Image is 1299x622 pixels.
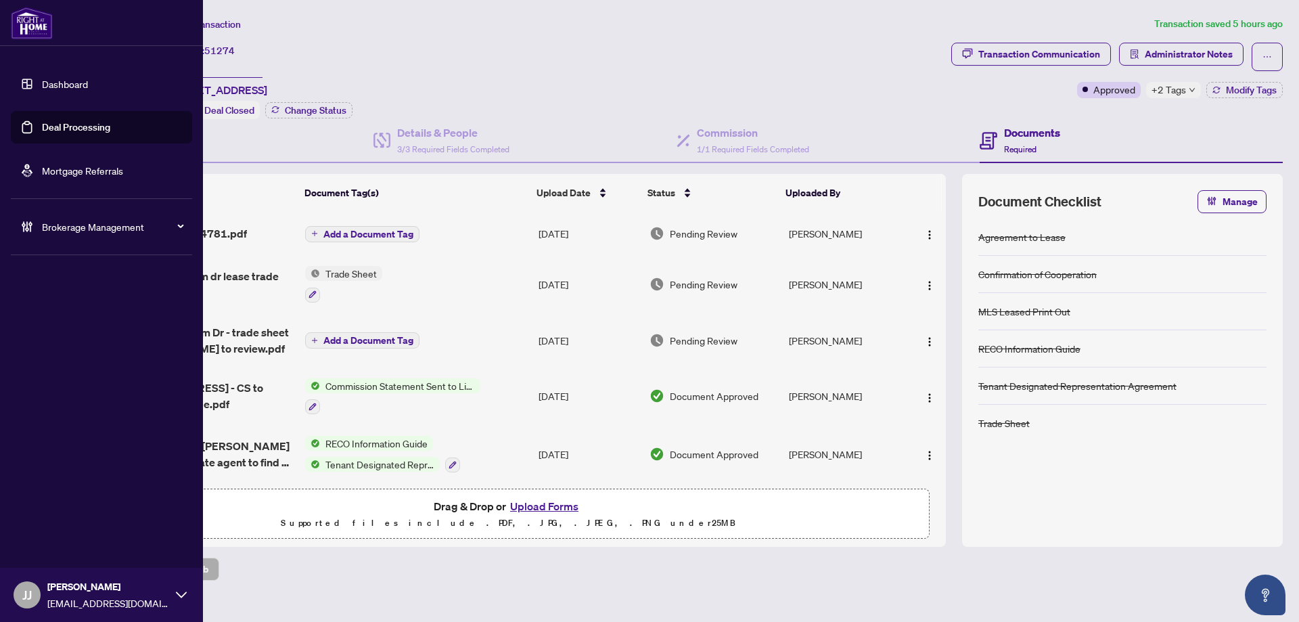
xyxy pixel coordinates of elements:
[320,266,382,281] span: Trade Sheet
[924,450,935,461] img: Logo
[168,18,241,30] span: View Transaction
[125,268,294,301] span: 442 wheat boom dr lease trade sheet.pdf
[951,43,1111,66] button: Transaction Communication
[305,378,320,393] img: Status Icon
[978,229,1066,244] div: Agreement to Lease
[305,266,382,303] button: Status IconTrade Sheet
[649,277,664,292] img: Document Status
[125,380,294,412] span: [STREET_ADDRESS] - CS to listing brokerage.pdf
[1262,52,1272,62] span: ellipsis
[533,425,645,483] td: [DATE]
[285,106,346,115] span: Change Status
[924,229,935,240] img: Logo
[978,416,1030,430] div: Trade Sheet
[299,174,531,212] th: Document Tag(s)
[978,192,1101,211] span: Document Checklist
[47,579,169,594] span: [PERSON_NAME]
[1226,85,1277,95] span: Modify Tags
[697,125,809,141] h4: Commission
[323,336,413,345] span: Add a Document Tag
[311,230,318,237] span: plus
[11,7,53,39] img: logo
[119,174,298,212] th: (8) File Name
[649,388,664,403] img: Document Status
[924,280,935,291] img: Logo
[204,45,235,57] span: 51274
[919,330,940,351] button: Logo
[265,102,352,118] button: Change Status
[168,82,267,98] span: [STREET_ADDRESS]
[1004,144,1036,154] span: Required
[1223,191,1258,213] span: Manage
[1189,87,1195,93] span: down
[397,125,509,141] h4: Details & People
[533,255,645,313] td: [DATE]
[919,273,940,295] button: Logo
[924,393,935,403] img: Logo
[95,515,921,531] p: Supported files include .PDF, .JPG, .JPEG, .PNG under 25 MB
[533,368,645,426] td: [DATE]
[125,324,294,357] span: 442 Wheat Boom Dr - trade sheet - [PERSON_NAME] to review.pdf
[1093,82,1135,97] span: Approved
[1154,16,1283,32] article: Transaction saved 5 hours ago
[305,457,320,472] img: Status Icon
[978,304,1070,319] div: MLS Leased Print Out
[1198,190,1267,213] button: Manage
[780,174,903,212] th: Uploaded By
[1145,43,1233,65] span: Administrator Notes
[978,267,1097,282] div: Confirmation of Cooperation
[783,368,907,426] td: [PERSON_NAME]
[320,436,433,451] span: RECO Information Guide
[978,341,1080,356] div: RECO Information Guide
[919,223,940,244] button: Logo
[1152,82,1186,97] span: +2 Tags
[42,78,88,90] a: Dashboard
[924,336,935,347] img: Logo
[531,174,642,212] th: Upload Date
[670,226,737,241] span: Pending Review
[47,596,169,610] span: [EMAIL_ADDRESS][DOMAIN_NAME]
[670,333,737,348] span: Pending Review
[305,266,320,281] img: Status Icon
[642,174,781,212] th: Status
[320,378,480,393] span: Commission Statement Sent to Listing Brokerage
[1130,49,1139,59] span: solution
[434,497,583,515] span: Drag & Drop or
[647,185,675,200] span: Status
[978,378,1177,393] div: Tenant Designated Representation Agreement
[783,313,907,368] td: [PERSON_NAME]
[978,43,1100,65] div: Transaction Communication
[1245,575,1285,615] button: Open asap
[397,144,509,154] span: 3/3 Required Fields Completed
[1206,82,1283,98] button: Modify Tags
[323,229,413,239] span: Add a Document Tag
[1119,43,1244,66] button: Administrator Notes
[533,212,645,255] td: [DATE]
[305,378,480,415] button: Status IconCommission Statement Sent to Listing Brokerage
[919,385,940,407] button: Logo
[919,443,940,465] button: Logo
[649,333,664,348] img: Document Status
[305,225,419,242] button: Add a Document Tag
[87,489,929,539] span: Drag & Drop orUpload FormsSupported files include .PDF, .JPG, .JPEG, .PNG under25MB
[1004,125,1060,141] h4: Documents
[125,438,294,470] span: contract to hire [PERSON_NAME] as your real estate agent to find a lease - [GEOGRAPHIC_DATA] 372 ...
[204,104,254,116] span: Deal Closed
[311,337,318,344] span: plus
[305,332,419,349] button: Add a Document Tag
[537,185,591,200] span: Upload Date
[305,226,419,242] button: Add a Document Tag
[783,255,907,313] td: [PERSON_NAME]
[533,313,645,368] td: [DATE]
[22,585,32,604] span: JJ
[783,212,907,255] td: [PERSON_NAME]
[42,219,183,234] span: Brokerage Management
[42,121,110,133] a: Deal Processing
[506,497,583,515] button: Upload Forms
[649,447,664,462] img: Document Status
[305,436,320,451] img: Status Icon
[697,144,809,154] span: 1/1 Required Fields Completed
[320,457,440,472] span: Tenant Designated Representation Agreement
[305,436,460,472] button: Status IconRECO Information GuideStatus IconTenant Designated Representation Agreement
